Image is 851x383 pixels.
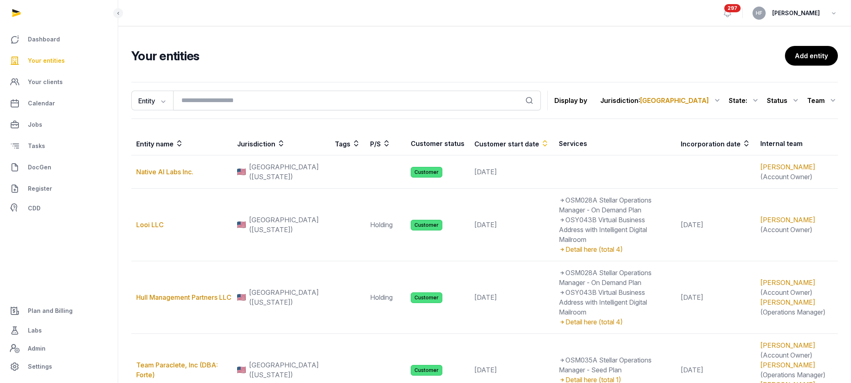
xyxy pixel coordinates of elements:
a: [PERSON_NAME] [760,163,815,171]
span: Labs [28,326,42,335]
span: Your entities [28,56,65,66]
a: [PERSON_NAME] [760,298,815,306]
span: [GEOGRAPHIC_DATA] ([US_STATE]) [249,360,325,380]
div: (Account Owner) [760,278,833,297]
a: Dashboard [7,30,111,49]
div: (Operations Manager) [760,360,833,380]
td: Holding [365,261,406,334]
span: 297 [724,4,741,12]
span: OSY043B Virtual Business Address with Intelligent Digital Mailroom [559,288,647,316]
th: Tags [330,132,365,155]
span: Register [28,184,52,194]
a: Tasks [7,136,111,156]
span: Your clients [28,77,63,87]
td: [DATE] [469,189,554,261]
div: Detail here (total 4) [559,244,671,254]
a: Plan and Billing [7,301,111,321]
a: Hull Management Partners LLC [136,293,231,301]
span: [PERSON_NAME] [772,8,820,18]
span: [GEOGRAPHIC_DATA] ([US_STATE]) [249,287,325,307]
a: Looi LLC [136,221,164,229]
div: (Operations Manager) [760,297,833,317]
a: [PERSON_NAME] [760,216,815,224]
button: HF [753,7,766,20]
th: Customer start date [469,132,554,155]
td: [DATE] [676,261,755,334]
a: Native AI Labs Inc. [136,168,193,176]
span: : [746,96,747,105]
td: Holding [365,189,406,261]
button: Entity [131,91,173,110]
th: Jurisdiction [232,132,330,155]
a: [PERSON_NAME] [760,341,815,349]
span: Calendar [28,98,55,108]
div: State [729,94,760,107]
th: P/S [365,132,406,155]
th: Internal team [755,132,838,155]
span: Customer [411,220,442,230]
a: Jobs [7,115,111,135]
span: Customer [411,167,442,178]
th: Customer status [406,132,469,155]
a: [PERSON_NAME] [760,361,815,369]
th: Entity name [131,132,232,155]
div: Detail here (total 4) [559,317,671,327]
td: [DATE] [676,189,755,261]
a: Add entity [785,46,838,66]
td: [DATE] [469,155,554,189]
p: Display by [554,94,587,107]
div: Status [767,94,801,107]
a: Admin [7,340,111,357]
a: Settings [7,357,111,376]
h2: Your entities [131,48,785,63]
span: Settings [28,362,52,372]
a: DocGen [7,157,111,177]
span: OSM028A Stellar Operations Manager - On Demand Plan [559,269,652,287]
div: (Account Owner) [760,162,833,182]
span: [GEOGRAPHIC_DATA] ([US_STATE]) [249,162,325,182]
span: Admin [28,344,46,353]
td: [DATE] [469,261,554,334]
div: (Account Owner) [760,340,833,360]
div: (Account Owner) [760,215,833,235]
a: Team Paraclete, Inc (DBA: Forte) [136,361,218,379]
span: Dashboard [28,34,60,44]
span: DocGen [28,162,51,172]
span: [GEOGRAPHIC_DATA] [640,96,709,105]
span: Tasks [28,141,45,151]
th: Services [554,132,676,155]
span: Jobs [28,120,42,130]
span: OSM035A Stellar Operations Manager - Seed Plan [559,356,652,374]
span: : [638,96,709,105]
a: Register [7,179,111,198]
a: CDD [7,200,111,217]
div: Jurisdiction [600,94,722,107]
span: OSM028A Stellar Operations Manager - On Demand Plan [559,196,652,214]
a: Labs [7,321,111,340]
th: Incorporation date [676,132,755,155]
span: Plan and Billing [28,306,73,316]
span: HF [756,11,762,16]
div: Team [807,94,838,107]
span: Customer [411,292,442,303]
span: CDD [28,203,41,213]
a: [PERSON_NAME] [760,278,815,287]
span: [GEOGRAPHIC_DATA] ([US_STATE]) [249,215,325,235]
span: Customer [411,365,442,376]
a: Your entities [7,51,111,71]
a: Your clients [7,72,111,92]
span: OSY043B Virtual Business Address with Intelligent Digital Mailroom [559,216,647,244]
a: Calendar [7,93,111,113]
